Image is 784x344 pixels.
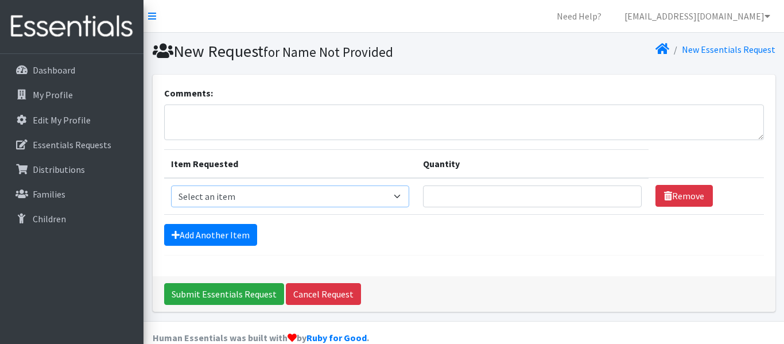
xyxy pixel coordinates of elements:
a: Families [5,183,139,206]
strong: Human Essentials was built with by . [153,332,369,343]
p: My Profile [33,89,73,101]
a: My Profile [5,83,139,106]
a: Ruby for Good [306,332,367,343]
small: for Name Not Provided [263,44,393,60]
a: Dashboard [5,59,139,82]
p: Dashboard [33,64,75,76]
a: Essentials Requests [5,133,139,156]
a: New Essentials Request [682,44,775,55]
p: Children [33,213,66,225]
p: Edit My Profile [33,114,91,126]
p: Distributions [33,164,85,175]
p: Families [33,188,65,200]
img: HumanEssentials [5,7,139,46]
a: Distributions [5,158,139,181]
th: Quantity [416,149,649,178]
a: Edit My Profile [5,109,139,132]
a: Need Help? [548,5,611,28]
h1: New Request [153,41,460,61]
a: [EMAIL_ADDRESS][DOMAIN_NAME] [615,5,779,28]
a: Add Another Item [164,224,257,246]
label: Comments: [164,86,213,100]
th: Item Requested [164,149,416,178]
a: Children [5,207,139,230]
a: Remove [655,185,713,207]
a: Cancel Request [286,283,361,305]
input: Submit Essentials Request [164,283,284,305]
p: Essentials Requests [33,139,111,150]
